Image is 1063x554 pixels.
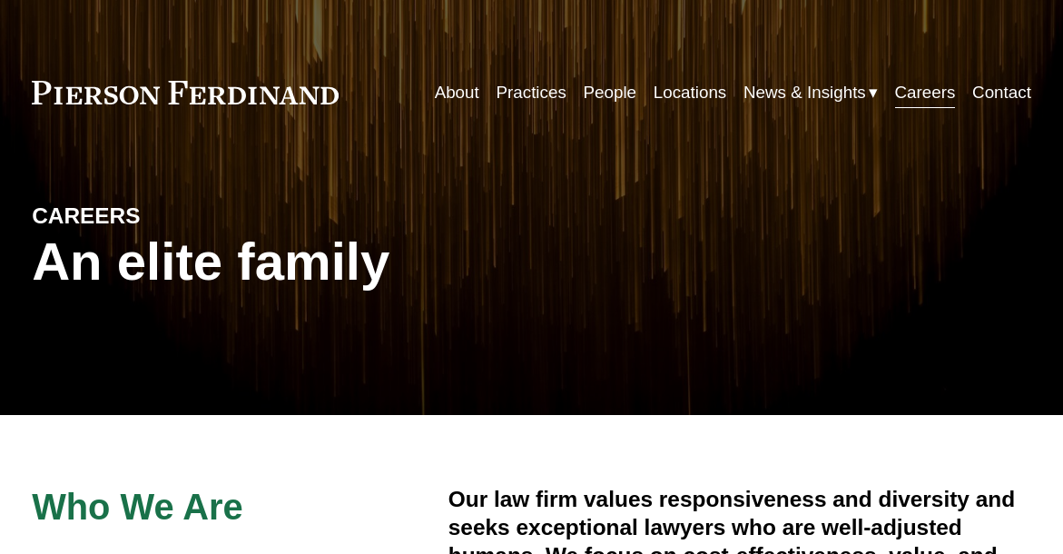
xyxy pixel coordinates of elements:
span: News & Insights [743,77,866,108]
a: People [584,75,637,110]
a: Careers [895,75,956,110]
a: Practices [496,75,566,110]
h4: CAREERS [32,202,281,230]
a: folder dropdown [743,75,878,110]
h1: An elite family [32,232,531,292]
a: About [435,75,479,110]
span: Who We Are [32,487,243,527]
a: Contact [972,75,1031,110]
a: Locations [654,75,726,110]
